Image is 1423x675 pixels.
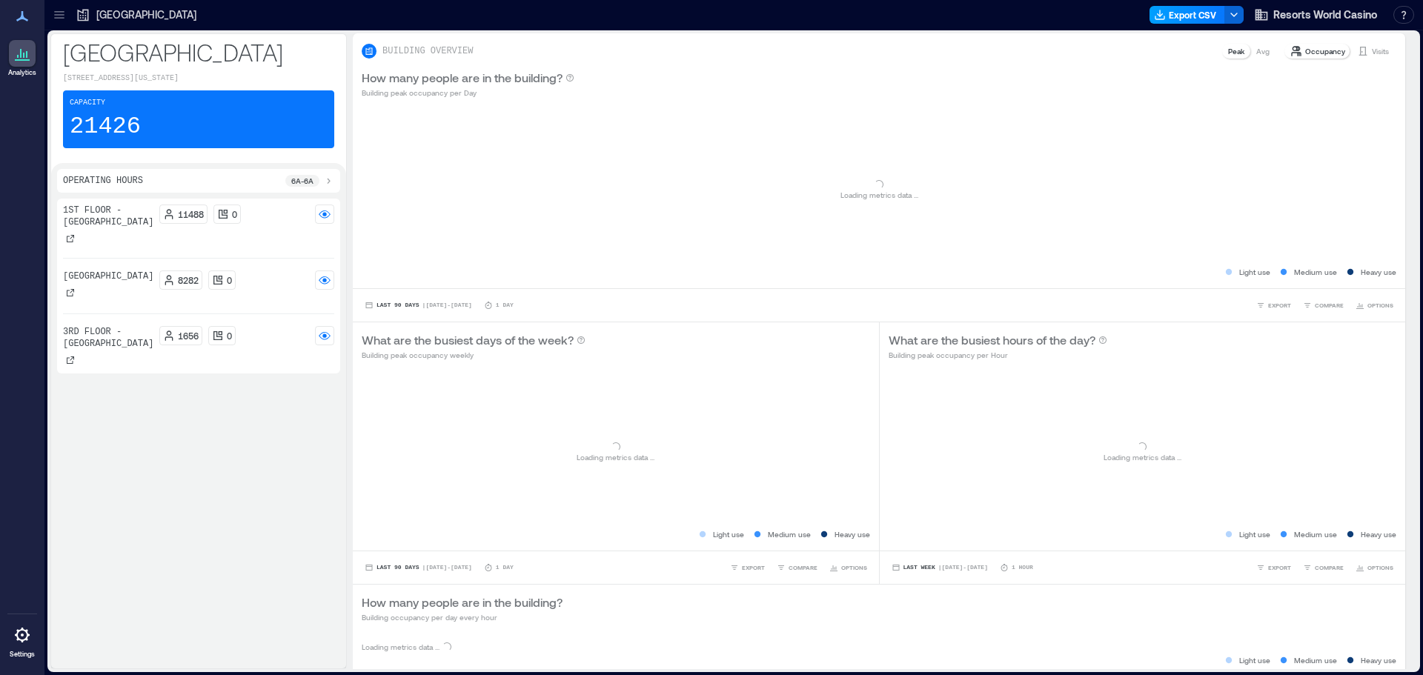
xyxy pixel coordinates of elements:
p: 1st Floor - [GEOGRAPHIC_DATA] [63,205,153,228]
p: How many people are in the building? [362,593,563,611]
span: OPTIONS [841,563,867,572]
p: Analytics [8,68,36,77]
p: Light use [1239,266,1270,278]
p: How many people are in the building? [362,69,563,87]
p: Occupancy [1305,45,1345,57]
span: EXPORT [742,563,765,572]
p: Building peak occupancy per Day [362,87,574,99]
p: Heavy use [1361,654,1396,666]
button: COMPARE [774,560,820,575]
button: EXPORT [1253,560,1294,575]
button: OPTIONS [1353,560,1396,575]
p: What are the busiest days of the week? [362,331,574,349]
p: [GEOGRAPHIC_DATA] [63,270,153,282]
p: Medium use [1294,266,1337,278]
p: 11488 [178,208,204,220]
p: Operating Hours [63,175,143,187]
p: Settings [10,650,35,659]
button: OPTIONS [1353,298,1396,313]
p: Building peak occupancy weekly [362,349,586,361]
p: Visits [1372,45,1389,57]
p: Light use [1239,654,1270,666]
button: EXPORT [1253,298,1294,313]
a: Analytics [4,36,41,82]
p: Light use [1239,528,1270,540]
p: Heavy use [1361,528,1396,540]
p: Building peak occupancy per Hour [889,349,1107,361]
p: What are the busiest hours of the day? [889,331,1095,349]
button: Export CSV [1150,6,1225,24]
p: [GEOGRAPHIC_DATA] [63,37,334,67]
p: 1656 [178,330,199,342]
span: OPTIONS [1367,301,1393,310]
span: OPTIONS [1367,563,1393,572]
p: Light use [713,528,744,540]
span: COMPARE [1315,563,1344,572]
p: Medium use [1294,654,1337,666]
p: Loading metrics data ... [840,189,918,201]
a: Settings [4,617,40,663]
p: Building occupancy per day every hour [362,611,563,623]
p: 0 [232,208,237,220]
p: 0 [227,274,232,286]
p: Capacity [70,97,105,109]
p: [GEOGRAPHIC_DATA] [96,7,196,22]
p: 1 Day [496,563,514,572]
button: Last 90 Days |[DATE]-[DATE] [362,298,475,313]
p: Loading metrics data ... [362,641,439,653]
p: 3rd Floor - [GEOGRAPHIC_DATA] [63,326,153,350]
span: COMPARE [1315,301,1344,310]
p: BUILDING OVERVIEW [382,45,473,57]
p: Loading metrics data ... [1104,451,1181,463]
p: [STREET_ADDRESS][US_STATE] [63,73,334,84]
p: 8282 [178,274,199,286]
p: Medium use [1294,528,1337,540]
button: Last Week |[DATE]-[DATE] [889,560,991,575]
button: EXPORT [727,560,768,575]
button: Last 90 Days |[DATE]-[DATE] [362,560,475,575]
span: EXPORT [1268,563,1291,572]
p: Heavy use [1361,266,1396,278]
button: OPTIONS [826,560,870,575]
p: 0 [227,330,232,342]
button: COMPARE [1300,560,1347,575]
span: EXPORT [1268,301,1291,310]
p: 21426 [70,112,141,142]
p: 1 Day [496,301,514,310]
p: Heavy use [835,528,870,540]
p: 6a - 6a [291,175,314,187]
p: 1 Hour [1012,563,1033,572]
span: COMPARE [789,563,817,572]
span: Resorts World Casino [1273,7,1377,22]
button: COMPARE [1300,298,1347,313]
button: Resorts World Casino [1250,3,1381,27]
p: Loading metrics data ... [577,451,654,463]
p: Peak [1228,45,1244,57]
p: Avg [1256,45,1270,57]
p: Medium use [768,528,811,540]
